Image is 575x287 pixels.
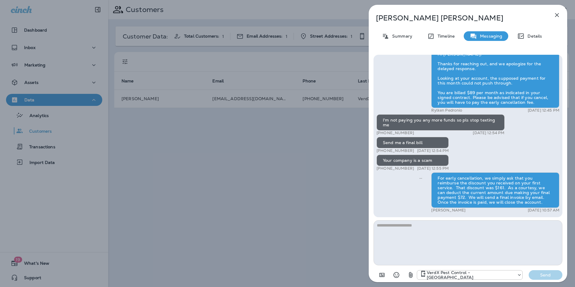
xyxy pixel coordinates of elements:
[390,269,402,281] button: Select an emoji
[389,34,412,39] p: Summary
[377,148,414,153] p: [PHONE_NUMBER]
[427,270,514,280] p: VerdX Pest Control - [GEOGRAPHIC_DATA]
[376,14,540,22] p: [PERSON_NAME] [PERSON_NAME]
[431,208,466,213] p: [PERSON_NAME]
[431,48,559,108] div: Hi [PERSON_NAME]! Thanks for reaching out, and we apologize for the delayed response. Looking at ...
[417,270,522,280] div: +1 (770) 758-7657
[417,166,449,171] p: [DATE] 12:55 PM
[528,208,559,213] p: [DATE] 10:57 AM
[377,114,505,131] div: I'm not paying you any more funds so pls stop texting me
[524,34,542,39] p: Details
[528,108,559,113] p: [DATE] 12:45 PM
[431,108,462,113] p: Rylken Pedronio
[477,34,502,39] p: Messaging
[377,155,449,166] div: Your company is a scam
[376,269,388,281] button: Add in a premade template
[419,175,422,181] span: Sent
[473,131,504,135] p: [DATE] 12:54 PM
[435,34,455,39] p: Timeline
[377,166,414,171] p: [PHONE_NUMBER]
[377,137,449,148] div: Send me a final bill
[417,148,449,153] p: [DATE] 12:54 PM
[377,131,414,135] p: [PHONE_NUMBER]
[431,172,559,208] div: For early cancellation, we simply ask that you reimburse the discount you received on your first ...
